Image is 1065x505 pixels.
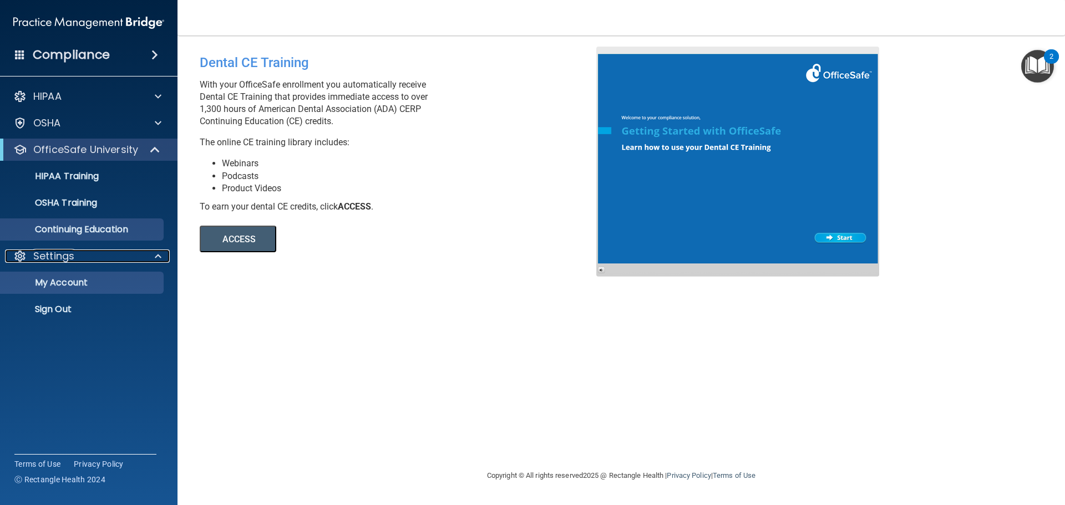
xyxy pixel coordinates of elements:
p: HIPAA Training [7,171,99,182]
iframe: Drift Widget Chat Controller [873,426,1052,471]
p: Settings [33,249,74,263]
a: Privacy Policy [74,458,124,470]
h4: Compliance [33,47,110,63]
div: To earn your dental CE credits, click . [200,201,605,213]
p: With your OfficeSafe enrollment you automatically receive Dental CE Training that provides immedi... [200,79,605,127]
button: ACCESS [200,226,276,252]
p: Sign Out [7,304,159,315]
a: OfficeSafe University [13,143,161,156]
div: Dental CE Training [200,47,605,79]
p: Continuing Education [7,224,159,235]
div: 2 [1049,57,1053,71]
a: Settings [13,249,161,263]
li: Webinars [222,157,605,170]
a: Privacy Policy [667,471,711,480]
a: Terms of Use [713,471,755,480]
a: OSHA [13,116,161,130]
img: PMB logo [13,12,164,34]
p: My Account [7,277,159,288]
li: Podcasts [222,170,605,182]
a: HIPAA [13,90,161,103]
p: OSHA Training [7,197,97,208]
li: Product Videos [222,182,605,195]
p: HIPAA [33,90,62,103]
b: ACCESS [338,201,371,212]
p: OSHA [33,116,61,130]
a: Terms of Use [14,458,60,470]
a: ACCESS [200,236,503,244]
span: Ⓒ Rectangle Health 2024 [14,474,105,485]
p: The online CE training library includes: [200,136,605,149]
button: Open Resource Center, 2 new notifications [1021,50,1054,83]
p: OfficeSafe University [33,143,138,156]
div: Copyright © All rights reserved 2025 @ Rectangle Health | | [419,458,824,493]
